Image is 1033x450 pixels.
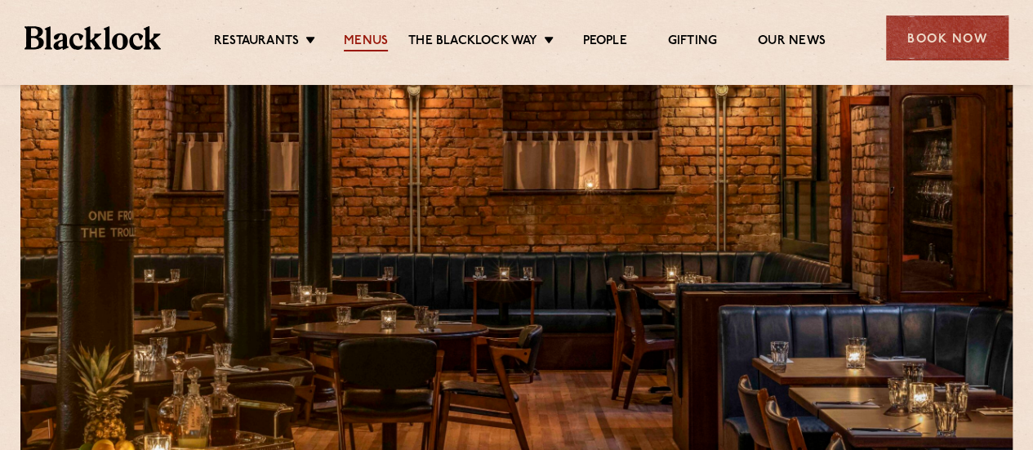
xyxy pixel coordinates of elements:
img: BL_Textured_Logo-footer-cropped.svg [24,26,161,49]
div: Book Now [886,16,1009,60]
a: Gifting [668,33,717,51]
a: Our News [758,33,826,51]
a: Menus [344,33,388,51]
a: People [582,33,626,51]
a: The Blacklock Way [408,33,537,51]
a: Restaurants [214,33,299,51]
